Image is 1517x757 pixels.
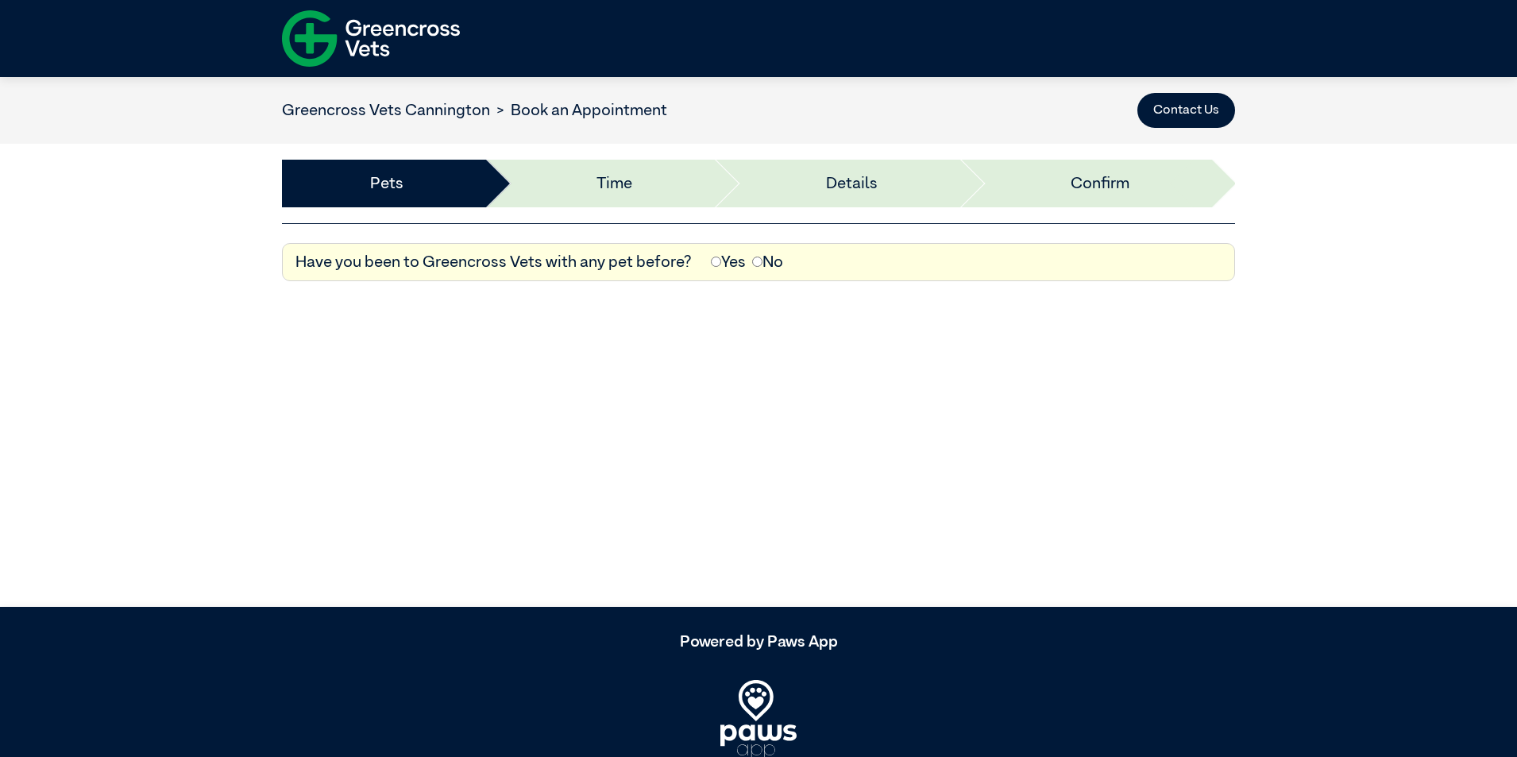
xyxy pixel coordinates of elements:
[295,250,692,274] label: Have you been to Greencross Vets with any pet before?
[282,102,490,118] a: Greencross Vets Cannington
[711,257,721,267] input: Yes
[752,250,783,274] label: No
[282,632,1235,651] h5: Powered by Paws App
[282,4,460,73] img: f-logo
[752,257,762,267] input: No
[282,98,667,122] nav: breadcrumb
[490,98,667,122] li: Book an Appointment
[1137,93,1235,128] button: Contact Us
[370,172,403,195] a: Pets
[711,250,746,274] label: Yes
